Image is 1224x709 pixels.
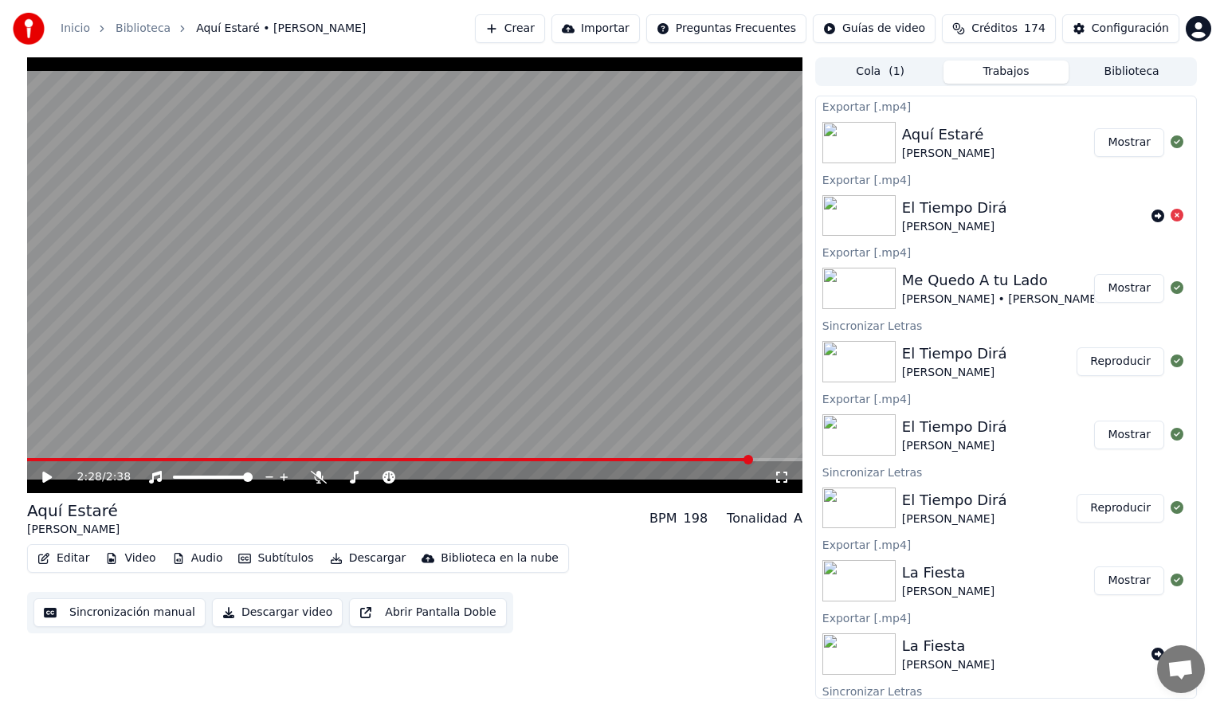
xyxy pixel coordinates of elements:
span: ( 1 ) [889,64,904,80]
div: [PERSON_NAME] [902,511,1007,527]
div: Exportar [.mp4] [816,608,1196,627]
div: [PERSON_NAME] • [PERSON_NAME] [902,292,1101,307]
div: Exportar [.mp4] [816,389,1196,408]
div: [PERSON_NAME] [902,219,1007,235]
div: La Fiesta [902,635,994,657]
button: Audio [166,547,229,570]
div: 198 [684,509,708,528]
div: Me Quedo A tu Lado [902,269,1101,292]
button: Abrir Pantalla Doble [349,598,506,627]
button: Video [99,547,162,570]
div: [PERSON_NAME] [902,438,1007,454]
img: youka [13,13,45,45]
div: Exportar [.mp4] [816,96,1196,116]
div: Aquí Estaré [902,123,994,146]
button: Cola [818,61,943,84]
div: / [77,469,116,485]
button: Guías de video [813,14,936,43]
div: Sincronizar Letras [816,681,1196,700]
span: 2:28 [77,469,102,485]
div: [PERSON_NAME] [27,522,120,538]
div: A [794,509,802,528]
button: Importar [551,14,640,43]
div: Configuración [1092,21,1169,37]
button: Mostrar [1094,421,1164,449]
div: Sincronizar Letras [816,462,1196,481]
div: [PERSON_NAME] [902,146,994,162]
div: Aquí Estaré [27,499,120,522]
div: El Tiempo Dirá [902,343,1007,365]
button: Mostrar [1094,566,1164,595]
button: Reproducir [1077,347,1164,376]
button: Subtítulos [232,547,320,570]
div: Exportar [.mp4] [816,535,1196,554]
button: Configuración [1062,14,1179,43]
span: 2:38 [106,469,131,485]
div: Exportar [.mp4] [816,242,1196,261]
button: Mostrar [1094,274,1164,303]
nav: breadcrumb [61,21,366,37]
button: Crear [475,14,545,43]
button: Reproducir [1077,494,1164,523]
button: Sincronización manual [33,598,206,627]
button: Mostrar [1094,128,1164,157]
div: La Fiesta [902,562,994,584]
div: El Tiempo Dirá [902,416,1007,438]
button: Trabajos [943,61,1069,84]
button: Créditos174 [942,14,1056,43]
div: El Tiempo Dirá [902,197,1007,219]
button: Editar [31,547,96,570]
span: Créditos [971,21,1018,37]
div: Exportar [.mp4] [816,170,1196,189]
div: Biblioteca en la nube [441,550,559,566]
button: Descargar [324,547,413,570]
a: Biblioteca [116,21,171,37]
div: [PERSON_NAME] [902,584,994,600]
span: 174 [1024,21,1045,37]
span: Aquí Estaré • [PERSON_NAME] [196,21,366,37]
div: BPM [649,509,677,528]
button: Preguntas Frecuentes [646,14,806,43]
div: [PERSON_NAME] [902,365,1007,381]
a: Inicio [61,21,90,37]
div: Tonalidad [727,509,787,528]
div: El Tiempo Dirá [902,489,1007,511]
button: Biblioteca [1069,61,1195,84]
div: Sincronizar Letras [816,315,1196,335]
a: Chat abierto [1157,645,1205,693]
div: [PERSON_NAME] [902,657,994,673]
button: Descargar video [212,598,343,627]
